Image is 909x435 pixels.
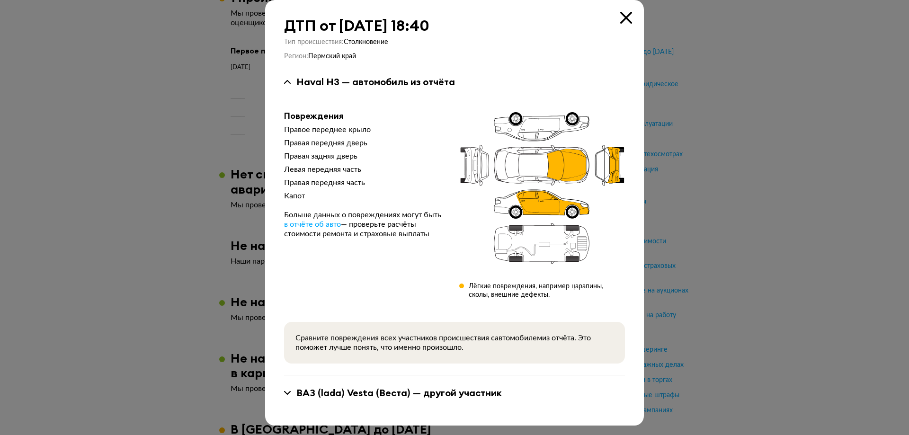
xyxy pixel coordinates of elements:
[284,220,341,229] a: в отчёте об авто
[284,151,444,161] div: Правая задняя дверь
[284,138,444,148] div: Правая передняя дверь
[284,210,444,239] div: Больше данных о повреждениях могут быть — проверьте расчёты стоимости ремонта и страховые выплаты
[469,282,625,299] div: Лёгкие повреждения, например царапины, сколы, внешние дефекты.
[284,111,444,121] div: Повреждения
[344,39,388,45] span: Столкновение
[284,165,444,174] div: Левая передняя часть
[295,333,614,352] div: Сравните повреждения всех участников происшествия с автомобилем из отчёта. Это поможет лучше поня...
[296,76,455,88] div: Haval H3 — автомобиль из отчёта
[284,17,625,34] div: ДТП от [DATE] 18:40
[284,38,625,46] div: Тип происшествия :
[284,178,444,187] div: Правая передняя часть
[284,125,444,134] div: Правое переднее крыло
[284,52,625,61] div: Регион :
[284,191,444,201] div: Капот
[296,387,502,399] div: ВАЗ (lada) Vesta (Веста) — другой участник
[308,53,356,60] span: Пермский край
[284,221,341,228] span: в отчёте об авто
